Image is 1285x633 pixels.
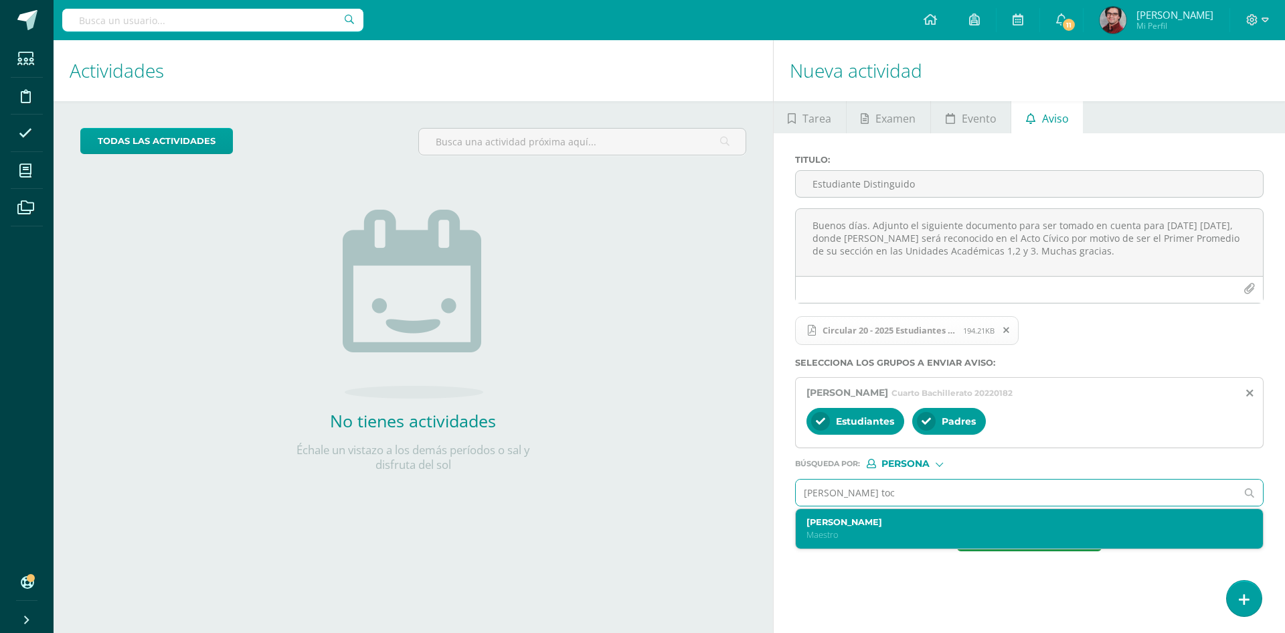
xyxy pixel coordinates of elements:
[62,9,363,31] input: Busca un usuario...
[816,325,963,336] span: Circular 20 - 2025 Estudiantes Destacados.pdf
[962,102,997,135] span: Evento
[795,460,860,468] span: Búsqueda por :
[1011,101,1083,133] a: Aviso
[802,102,831,135] span: Tarea
[1042,102,1069,135] span: Aviso
[796,171,1263,197] input: Titulo
[279,443,547,472] p: Échale un vistazo a los demás períodos o sal y disfruta del sol
[795,316,1019,346] span: Circular 20 - 2025 Estudiantes Destacados.pdf
[1136,8,1213,21] span: [PERSON_NAME]
[847,101,930,133] a: Examen
[806,517,1233,527] label: [PERSON_NAME]
[1100,7,1126,33] img: c9a93b4e3ae5c871dba39c2d8a78a895.png
[875,102,916,135] span: Examen
[419,129,745,155] input: Busca una actividad próxima aquí...
[881,460,930,468] span: Persona
[867,459,967,468] div: [object Object]
[995,323,1018,338] span: Remover archivo
[70,40,757,101] h1: Actividades
[279,409,547,432] h2: No tienes actividades
[806,529,1233,541] p: Maestro
[806,386,888,399] span: [PERSON_NAME]
[796,209,1263,276] textarea: Buenos días. Adjunto el siguiente documento para ser tomado en cuenta para [DATE] [DATE], donde [...
[774,101,846,133] a: Tarea
[796,480,1237,506] input: Ej. Mario Galindo
[942,415,976,427] span: Padres
[891,388,1013,398] span: Cuarto Bachillerato 20220182
[1061,17,1076,32] span: 11
[795,358,1264,368] label: Selecciona los grupos a enviar aviso :
[80,128,233,154] a: todas las Actividades
[963,326,995,336] span: 194.21KB
[343,210,483,399] img: no_activities.png
[790,40,1269,101] h1: Nueva actividad
[1136,20,1213,31] span: Mi Perfil
[836,415,894,427] span: Estudiantes
[931,101,1011,133] a: Evento
[795,155,1264,165] label: Titulo :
